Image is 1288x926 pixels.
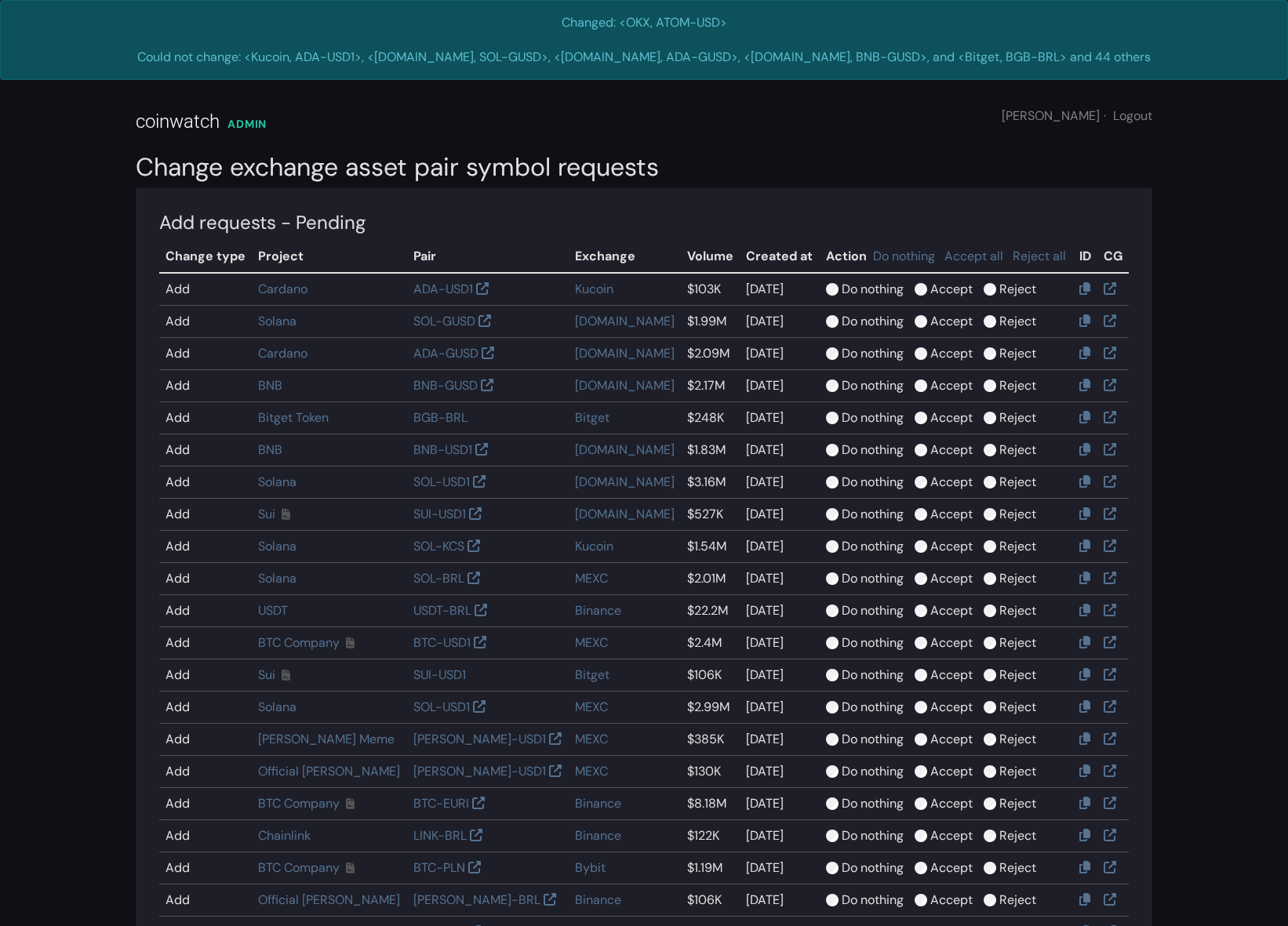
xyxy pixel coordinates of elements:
[159,241,252,273] th: Change type
[575,602,621,619] a: Binance
[159,820,252,852] td: Add
[930,537,973,556] label: Accept
[681,724,740,756] td: $385K
[930,376,973,395] label: Accept
[413,506,466,522] a: SUI-USD1
[842,344,904,363] label: Do nothing
[258,763,400,779] a: Official [PERSON_NAME]
[930,601,973,620] label: Accept
[930,891,973,910] label: Accept
[575,409,609,426] a: Bitget
[258,281,307,297] a: Cardano
[413,892,540,908] a: [PERSON_NAME]-BRL
[842,537,904,556] label: Do nothing
[999,826,1036,845] label: Reject
[681,241,740,273] th: Volume
[136,152,1152,182] h2: Change exchange asset pair symbol requests
[999,505,1036,524] label: Reject
[159,434,252,467] td: Add
[999,280,1036,299] label: Reject
[575,763,608,779] a: MEXC
[740,788,819,820] td: [DATE]
[575,859,606,876] a: Bybit
[740,273,819,306] td: [DATE]
[681,852,740,884] td: $1.19M
[258,699,297,715] a: Solana
[999,376,1036,395] label: Reject
[227,116,267,133] div: ADMIN
[842,376,904,395] label: Do nothing
[159,852,252,884] td: Add
[258,441,282,458] a: BNB
[740,563,819,595] td: [DATE]
[159,884,252,917] td: Add
[413,827,467,844] a: LINK-BRL
[258,570,297,586] a: Solana
[407,241,569,273] th: Pair
[740,241,819,273] th: Created at
[740,467,819,499] td: [DATE]
[413,409,468,426] a: BGB-BRL
[258,859,340,876] a: BTC Company
[159,531,252,563] td: Add
[159,499,252,531] td: Add
[740,434,819,467] td: [DATE]
[842,666,904,685] label: Do nothing
[575,281,613,297] a: Kucoin
[842,505,904,524] label: Do nothing
[569,241,681,273] th: Exchange
[575,892,621,908] a: Binance
[944,248,1003,264] a: Accept all
[681,659,740,692] td: $106K
[413,602,471,619] a: USDT-BRL
[999,441,1036,459] label: Reject
[930,634,973,652] label: Accept
[575,441,675,458] a: [DOMAIN_NAME]
[159,306,252,338] td: Add
[413,666,466,683] a: SUI-USD1
[413,731,546,747] a: [PERSON_NAME]-USD1
[413,859,465,876] a: BTC-PLN
[258,666,275,683] a: Sui
[575,570,608,586] a: MEXC
[681,434,740,467] td: $1.83M
[681,531,740,563] td: $1.54M
[575,731,608,747] a: MEXC
[681,884,740,917] td: $106K
[930,312,973,331] label: Accept
[258,313,297,329] a: Solana
[413,281,473,297] a: ADA-USD1
[999,601,1036,620] label: Reject
[413,345,478,361] a: ADA-GUSD
[999,762,1036,781] label: Reject
[159,212,1129,234] h4: Add requests - Pending
[413,538,464,554] a: SOL-KCS
[681,499,740,531] td: $527K
[681,273,740,306] td: $103K
[159,370,252,402] td: Add
[136,80,267,152] a: coinwatch ADMIN
[159,563,252,595] td: Add
[413,795,469,812] a: BTC-EURI
[1002,107,1152,125] div: [PERSON_NAME]
[575,377,675,394] a: [DOMAIN_NAME]
[258,795,340,812] a: BTC Company
[575,827,621,844] a: Binance
[873,248,935,264] a: Do nothing
[999,409,1036,427] label: Reject
[999,569,1036,588] label: Reject
[681,692,740,724] td: $2.99M
[575,506,675,522] a: [DOMAIN_NAME]
[740,884,819,917] td: [DATE]
[575,666,609,683] a: Bitget
[681,756,740,788] td: $130K
[681,627,740,659] td: $2.4M
[842,280,904,299] label: Do nothing
[999,344,1036,363] label: Reject
[930,730,973,749] label: Accept
[999,730,1036,749] label: Reject
[252,241,407,273] th: Project
[681,306,740,338] td: $1.99M
[930,344,973,363] label: Accept
[930,666,973,685] label: Accept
